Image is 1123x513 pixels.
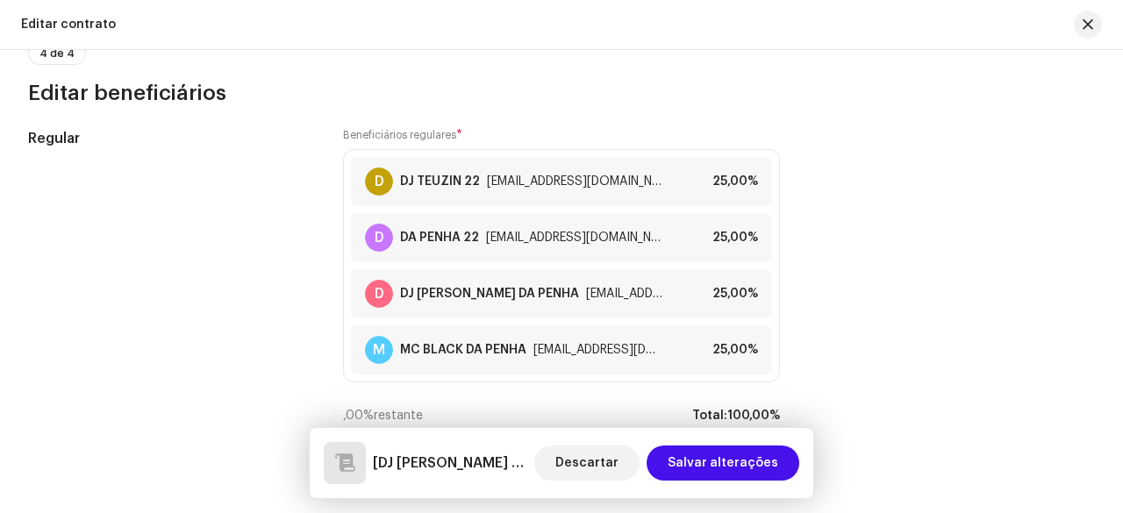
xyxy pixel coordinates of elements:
[365,336,393,364] div: M
[487,175,663,189] div: menortz598@gmail.com
[28,79,1095,107] h3: Editar beneficiários
[712,343,758,357] div: 25,00%
[343,409,423,423] div: ,00%
[365,280,393,308] div: D
[647,445,799,481] button: Salvar alterações
[534,445,640,481] button: Descartar
[365,167,393,196] div: D
[400,343,526,357] div: MC BLACK DA PENHA
[712,231,758,245] div: 25,00%
[400,287,579,301] div: DJ [PERSON_NAME] DA PENHA
[586,287,663,301] div: Jbolado13@gmail.com
[374,410,423,422] span: restante
[692,410,727,422] span: Total:
[486,231,663,245] div: erikecarlos157@gmail.com
[400,175,480,189] div: DJ TEUZIN 22
[668,445,778,481] span: Salvar alterações
[365,224,393,252] div: D
[400,231,479,245] div: DA PENHA 22
[343,128,462,142] label: Beneficiários regulares
[373,452,527,474] h5: [DJ TEUZIN 22] TU QUER MIL? TOMA! X EQUIPE CAOS
[555,445,619,481] span: Descartar
[712,175,758,189] div: 25,00%
[692,409,780,423] div: 100,00%
[712,287,758,301] div: 25,00%
[533,343,663,357] div: joaovitordacostaminervino@gmail.com
[28,128,315,149] h5: Regular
